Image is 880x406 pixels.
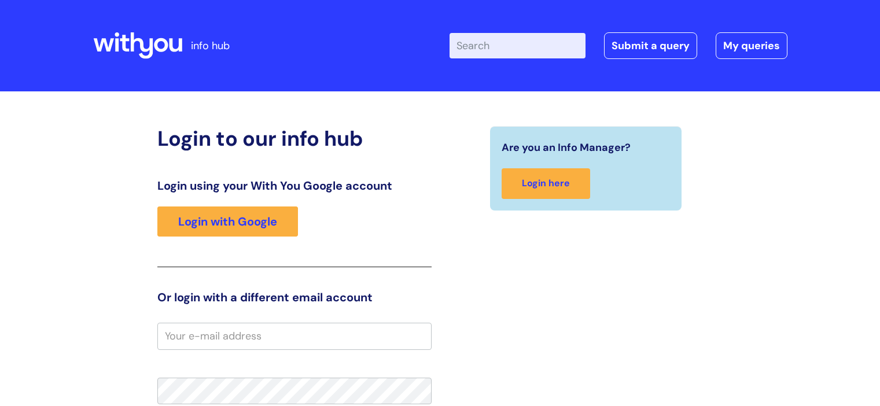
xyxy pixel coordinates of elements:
[157,323,432,349] input: Your e-mail address
[604,32,697,59] a: Submit a query
[502,138,631,157] span: Are you an Info Manager?
[716,32,787,59] a: My queries
[502,168,590,199] a: Login here
[191,36,230,55] p: info hub
[157,206,298,237] a: Login with Google
[157,126,432,151] h2: Login to our info hub
[157,290,432,304] h3: Or login with a different email account
[450,33,586,58] input: Search
[157,179,432,193] h3: Login using your With You Google account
